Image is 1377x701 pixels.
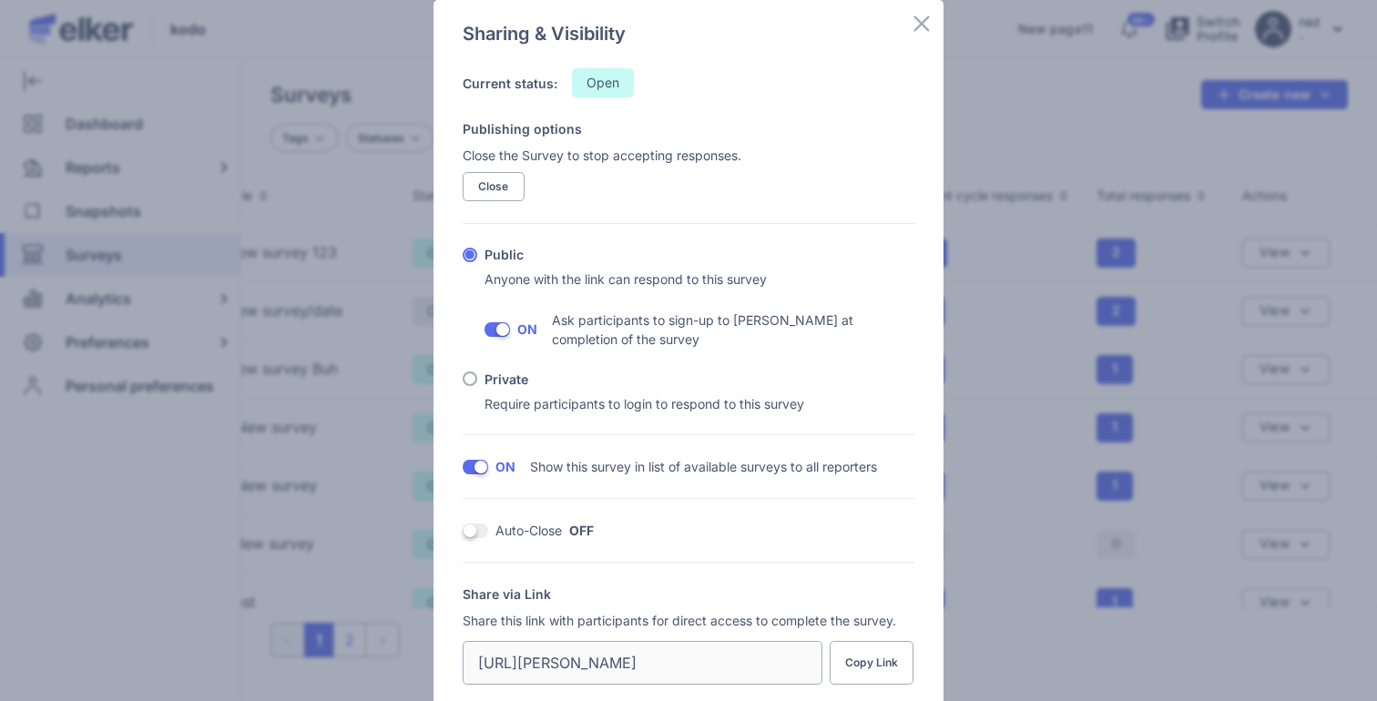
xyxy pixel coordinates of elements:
label: Public [484,246,524,263]
button: Close [463,172,525,201]
div: Publishing options [463,119,914,138]
span: Open [586,76,619,89]
div: Share this link with participants for direct access to complete the survey. [463,611,914,630]
span: Ask participants to sign-up to [PERSON_NAME] at completion of the survey [552,310,914,349]
span: Close [478,181,509,192]
div: Current status: [463,74,557,93]
p: Anyone with the link can respond to this survey [484,270,914,288]
span: Auto-Close [495,521,562,540]
span: OFF [569,521,594,540]
div: Close the Survey to stop accepting responses. [463,146,914,165]
p: Require participants to login to respond to this survey [484,395,914,412]
label: Private [484,371,528,388]
span: ON [517,320,537,339]
div: Share via Link [463,584,914,604]
span: ON [495,457,515,476]
span: Show this survey in list of available surveys to all reporters [530,457,877,476]
span: Copy Link [845,655,898,670]
button: Copy Link [830,641,913,685]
